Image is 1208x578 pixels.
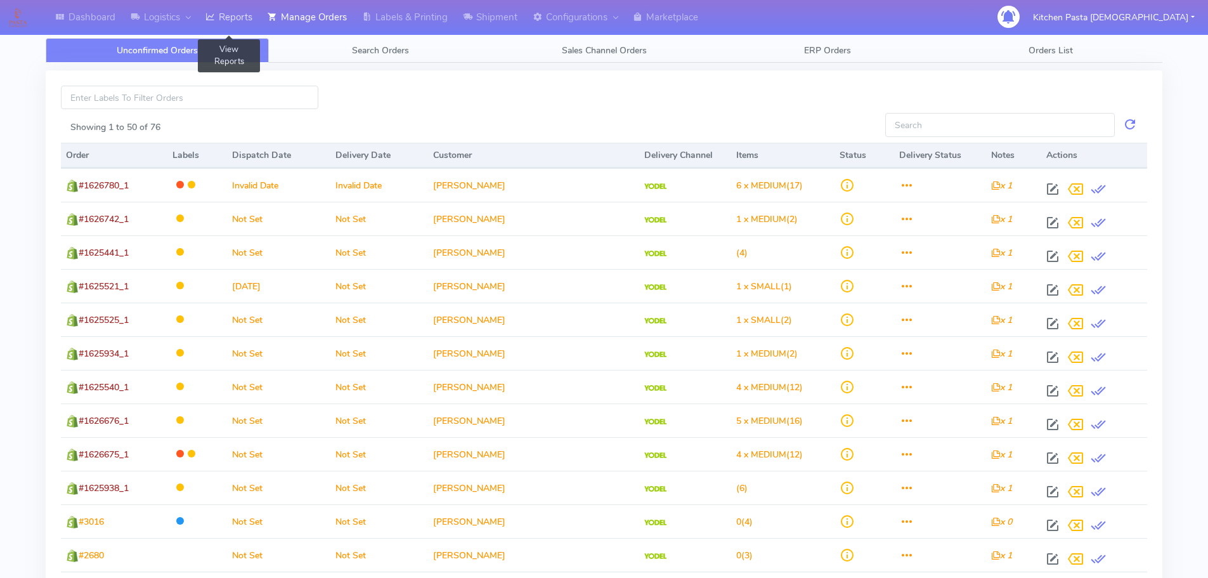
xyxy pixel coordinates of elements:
[330,404,429,437] td: Not Set
[736,314,792,326] span: (2)
[227,269,330,303] td: [DATE]
[46,38,1162,63] ul: Tabs
[736,280,792,292] span: (1)
[885,113,1115,136] input: Search
[991,415,1012,427] i: x 1
[736,213,798,225] span: (2)
[330,303,429,336] td: Not Set
[428,235,639,269] td: [PERSON_NAME]
[991,381,1012,393] i: x 1
[79,314,129,326] span: #1625525_1
[70,121,160,134] label: Showing 1 to 50 of 76
[428,471,639,504] td: [PERSON_NAME]
[986,143,1041,168] th: Notes
[1023,4,1204,30] button: Kitchen Pasta [DEMOGRAPHIC_DATA]
[644,183,666,190] img: Yodel
[61,143,167,168] th: Order
[79,482,129,494] span: #1625938_1
[736,348,798,360] span: (2)
[736,348,786,360] span: 1 x MEDIUM
[79,348,129,360] span: #1625934_1
[736,314,781,326] span: 1 x SMALL
[428,202,639,235] td: [PERSON_NAME]
[330,437,429,471] td: Not Set
[991,482,1012,494] i: x 1
[639,143,731,168] th: Delivery Channel
[736,180,786,192] span: 6 x MEDIUM
[736,415,786,427] span: 5 x MEDIUM
[736,549,753,562] span: (3)
[330,370,429,404] td: Not Set
[1029,44,1073,56] span: Orders List
[736,549,741,562] span: 0
[736,449,786,461] span: 4 x MEDIUM
[227,437,330,471] td: Not Set
[736,381,786,393] span: 4 x MEDIUM
[330,143,429,168] th: Delivery Date
[894,143,986,168] th: Delivery Status
[644,553,666,560] img: Yodel
[428,143,639,168] th: Customer
[330,168,429,202] td: Invalid Date
[736,516,741,528] span: 0
[79,280,129,292] span: #1625521_1
[644,385,666,391] img: Yodel
[330,538,429,572] td: Not Set
[79,549,104,562] span: #2680
[428,168,639,202] td: [PERSON_NAME]
[79,516,104,528] span: #3016
[167,143,227,168] th: Labels
[428,303,639,336] td: [PERSON_NAME]
[330,336,429,370] td: Not Set
[428,437,639,471] td: [PERSON_NAME]
[227,143,330,168] th: Dispatch Date
[330,269,429,303] td: Not Set
[736,516,753,528] span: (4)
[991,280,1012,292] i: x 1
[644,486,666,492] img: Yodel
[991,449,1012,461] i: x 1
[644,217,666,223] img: Yodel
[562,44,647,56] span: Sales Channel Orders
[736,449,803,461] span: (12)
[352,44,409,56] span: Search Orders
[428,336,639,370] td: [PERSON_NAME]
[428,269,639,303] td: [PERSON_NAME]
[736,213,786,225] span: 1 x MEDIUM
[227,471,330,504] td: Not Set
[991,247,1012,259] i: x 1
[227,336,330,370] td: Not Set
[117,44,198,56] span: Unconfirmed Orders
[79,449,129,461] span: #1626675_1
[227,404,330,437] td: Not Set
[61,86,318,109] input: Enter Labels To Filter Orders
[991,549,1012,562] i: x 1
[428,404,639,437] td: [PERSON_NAME]
[991,180,1012,192] i: x 1
[79,247,129,259] span: #1625441_1
[736,381,803,393] span: (12)
[644,351,666,358] img: Yodel
[79,180,129,192] span: #1626780_1
[736,247,748,259] span: (4)
[991,213,1012,225] i: x 1
[227,370,330,404] td: Not Set
[79,415,129,427] span: #1626676_1
[991,516,1012,528] i: x 0
[736,180,803,192] span: (17)
[330,235,429,269] td: Not Set
[991,314,1012,326] i: x 1
[736,482,748,494] span: (6)
[330,471,429,504] td: Not Set
[731,143,835,168] th: Items
[644,419,666,425] img: Yodel
[79,213,129,225] span: #1626742_1
[227,538,330,572] td: Not Set
[330,504,429,538] td: Not Set
[428,538,639,572] td: [PERSON_NAME]
[227,303,330,336] td: Not Set
[79,381,129,393] span: #1625540_1
[428,370,639,404] td: [PERSON_NAME]
[428,504,639,538] td: [PERSON_NAME]
[1041,143,1147,168] th: Actions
